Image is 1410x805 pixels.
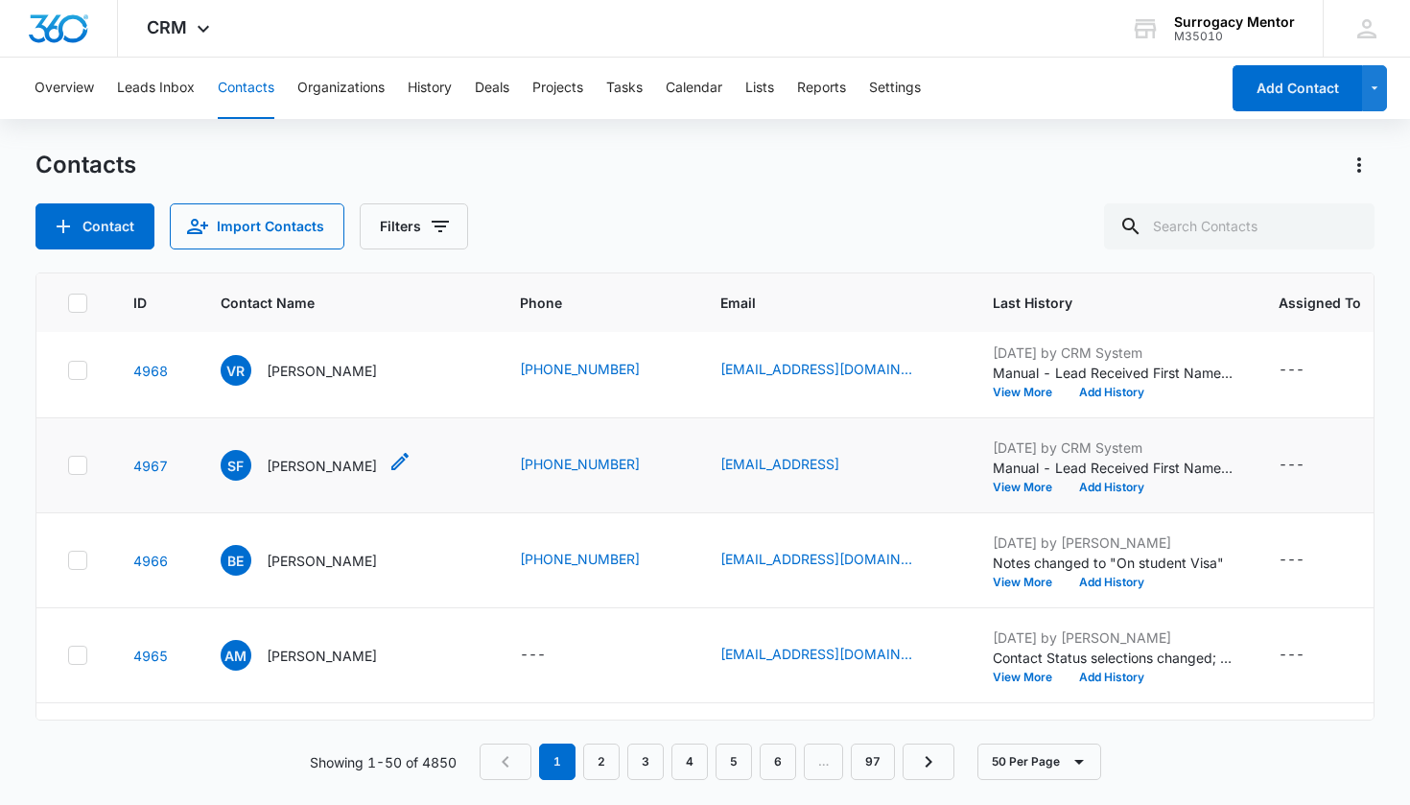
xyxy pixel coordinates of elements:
button: Add History [1066,482,1158,493]
a: [EMAIL_ADDRESS] [720,454,839,474]
nav: Pagination [480,744,954,780]
div: Email - samanthagumbs9815@gmail.coms - Select to Edit Field [720,454,874,477]
h1: Contacts [35,151,136,179]
span: BE [221,545,251,576]
span: ID [133,293,147,313]
a: Page 5 [716,744,752,780]
button: History [408,58,452,119]
div: Phone - +1 (929) 842-1345 - Select to Edit Field [520,454,674,477]
div: Assigned To - - Select to Edit Field [1279,644,1339,667]
a: Navigate to contact details page for Samantha Franklin [133,458,168,474]
a: Navigate to contact details page for Ashakia Morgan [133,648,168,664]
button: Contacts [218,58,274,119]
input: Search Contacts [1104,203,1375,249]
span: Email [720,293,919,313]
span: Phone [520,293,646,313]
button: Lists [745,58,774,119]
a: Page 6 [760,744,796,780]
div: Contact Name - Valerie Roa - Select to Edit Field [221,355,411,386]
button: Add History [1066,387,1158,398]
div: Phone - +1 (860) 816-1005 - Select to Edit Field [520,549,674,572]
a: [PHONE_NUMBER] [520,359,640,379]
p: Notes changed to "On student Visa" [993,553,1233,573]
div: Email - mashakia@yahoo.com - Select to Edit Field [720,644,947,667]
a: [PHONE_NUMBER] [520,549,640,569]
div: Email - britneyellison99@gmail.com - Select to Edit Field [720,549,947,572]
p: [DATE] by CRM System [993,438,1233,458]
a: Page 97 [851,744,895,780]
button: Reports [797,58,846,119]
p: Manual - Lead Received First Name: [PERSON_NAME] Last Name: [PERSON_NAME] Phone: [PHONE_NUMBER] E... [993,458,1233,478]
a: Navigate to contact details page for Valerie Roa [133,363,168,379]
div: --- [520,644,546,667]
div: --- [1279,359,1304,382]
a: [EMAIL_ADDRESS][DOMAIN_NAME] [720,359,912,379]
a: Next Page [903,744,954,780]
button: Overview [35,58,94,119]
button: Actions [1344,150,1375,180]
p: [PERSON_NAME] [267,456,377,476]
div: Contact Name - Britney Ellison - Select to Edit Field [221,545,411,576]
a: Page 3 [627,744,664,780]
div: --- [1279,454,1304,477]
button: Leads Inbox [117,58,195,119]
button: 50 Per Page [977,744,1101,780]
button: Projects [532,58,583,119]
p: [PERSON_NAME] [267,551,377,571]
a: [PHONE_NUMBER] [520,454,640,474]
p: [DATE] by [PERSON_NAME] [993,627,1233,648]
a: Navigate to contact details page for Britney Ellison [133,553,168,569]
a: Page 2 [583,744,620,780]
span: Assigned To [1279,293,1361,313]
button: View More [993,577,1066,588]
button: Add History [1066,577,1158,588]
a: [EMAIL_ADDRESS][DOMAIN_NAME] [720,644,912,664]
p: Contact Status selections changed; None was removed and Actively Screening was added. [993,648,1233,668]
div: --- [1279,549,1304,572]
p: [PERSON_NAME] [267,646,377,666]
div: Contact Name - Ashakia Morgan - Select to Edit Field [221,640,411,671]
div: Phone - +1 (909) 213-7974 - Select to Edit Field [520,359,674,382]
div: Email - valerieroa38@gmail.com - Select to Edit Field [720,359,947,382]
span: AM [221,640,251,671]
span: SF [221,450,251,481]
div: Assigned To - - Select to Edit Field [1279,454,1339,477]
button: Filters [360,203,468,249]
button: View More [993,672,1066,683]
span: VR [221,355,251,386]
button: Tasks [606,58,643,119]
p: [DATE] by [PERSON_NAME] [993,533,1233,553]
div: Contact Name - Samantha Franklin - Select to Edit Field [221,450,411,481]
button: Deals [475,58,509,119]
p: Manual - Lead Received First Name: [PERSON_NAME] Last Name: [PERSON_NAME] Phone: [PHONE_NUMBER] E... [993,363,1233,383]
div: Assigned To - - Select to Edit Field [1279,549,1339,572]
div: account id [1174,30,1295,43]
button: Calendar [666,58,722,119]
button: Organizations [297,58,385,119]
span: Last History [993,293,1205,313]
div: account name [1174,14,1295,30]
button: View More [993,387,1066,398]
span: CRM [147,17,187,37]
button: Add Contact [35,203,154,249]
span: Contact Name [221,293,446,313]
a: [EMAIL_ADDRESS][DOMAIN_NAME] [720,549,912,569]
button: Add History [1066,672,1158,683]
p: [PERSON_NAME] [267,361,377,381]
button: Settings [869,58,921,119]
div: --- [1279,644,1304,667]
em: 1 [539,744,576,780]
div: Assigned To - - Select to Edit Field [1279,359,1339,382]
button: View More [993,482,1066,493]
div: Phone - - Select to Edit Field [520,644,580,667]
p: Showing 1-50 of 4850 [310,752,457,772]
a: Page 4 [671,744,708,780]
button: Add Contact [1233,65,1362,111]
button: Import Contacts [170,203,344,249]
p: [DATE] by CRM System [993,343,1233,363]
